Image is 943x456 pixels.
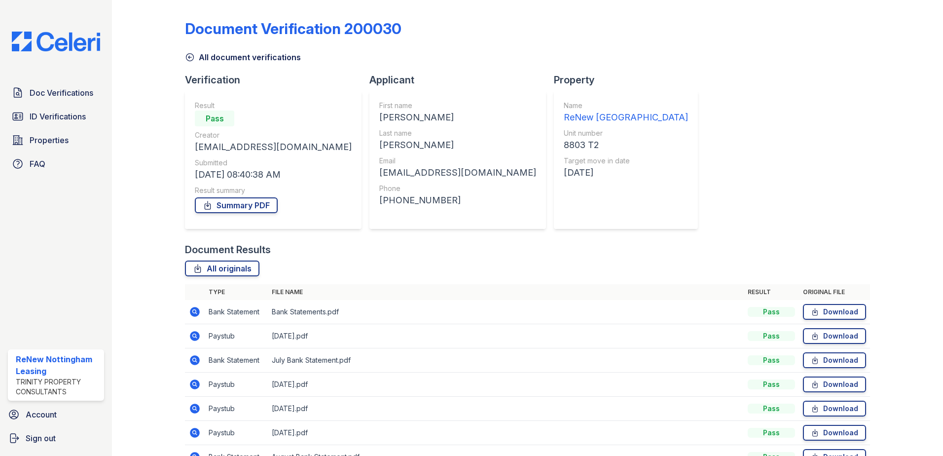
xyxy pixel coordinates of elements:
div: Submitted [195,158,352,168]
td: [DATE].pdf [268,373,744,397]
a: Download [803,352,866,368]
a: Summary PDF [195,197,278,213]
a: Download [803,304,866,320]
div: First name [379,101,536,111]
a: All originals [185,261,259,276]
td: Paystub [205,397,268,421]
div: Pass [748,380,795,389]
a: ID Verifications [8,107,104,126]
div: Name [564,101,688,111]
a: Sign out [4,428,108,448]
div: [EMAIL_ADDRESS][DOMAIN_NAME] [195,140,352,154]
a: Doc Verifications [8,83,104,103]
div: ReNew Nottingham Leasing [16,353,100,377]
span: Sign out [26,432,56,444]
td: Bank Statement [205,300,268,324]
div: [DATE] 08:40:38 AM [195,168,352,182]
a: Download [803,425,866,441]
td: Paystub [205,373,268,397]
a: Download [803,377,866,392]
td: Paystub [205,421,268,445]
div: [PERSON_NAME] [379,111,536,124]
div: [EMAIL_ADDRESS][DOMAIN_NAME] [379,166,536,180]
th: File name [268,284,744,300]
div: Pass [748,428,795,438]
a: Properties [8,130,104,150]
div: Property [554,73,706,87]
span: Properties [30,134,69,146]
th: Original file [799,284,870,300]
div: Pass [748,307,795,317]
td: [DATE].pdf [268,324,744,348]
div: Phone [379,184,536,193]
th: Type [205,284,268,300]
div: [PERSON_NAME] [379,138,536,152]
span: Doc Verifications [30,87,93,99]
div: ReNew [GEOGRAPHIC_DATA] [564,111,688,124]
div: Creator [195,130,352,140]
a: Name ReNew [GEOGRAPHIC_DATA] [564,101,688,124]
div: Pass [195,111,234,126]
td: [DATE].pdf [268,397,744,421]
img: CE_Logo_Blue-a8612792a0a2168367f1c8372b55b34899dd931a85d93a1a3d3e32e68fde9ad4.png [4,32,108,51]
a: FAQ [8,154,104,174]
a: Download [803,328,866,344]
div: [DATE] [564,166,688,180]
div: [PHONE_NUMBER] [379,193,536,207]
div: Trinity Property Consultants [16,377,100,397]
div: Pass [748,404,795,414]
span: Account [26,409,57,420]
td: July Bank Statement.pdf [268,348,744,373]
div: Result [195,101,352,111]
div: 8803 T2 [564,138,688,152]
a: Account [4,405,108,424]
td: [DATE].pdf [268,421,744,445]
div: Document Verification 200030 [185,20,401,38]
a: All document verifications [185,51,301,63]
div: Document Results [185,243,271,257]
div: Verification [185,73,369,87]
th: Result [744,284,799,300]
div: Email [379,156,536,166]
div: Result summary [195,186,352,195]
div: Pass [748,331,795,341]
td: Bank Statements.pdf [268,300,744,324]
a: Download [803,401,866,417]
div: Pass [748,355,795,365]
div: Last name [379,128,536,138]
span: FAQ [30,158,45,170]
span: ID Verifications [30,111,86,122]
td: Paystub [205,324,268,348]
td: Bank Statement [205,348,268,373]
div: Unit number [564,128,688,138]
div: Target move in date [564,156,688,166]
div: Applicant [369,73,554,87]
